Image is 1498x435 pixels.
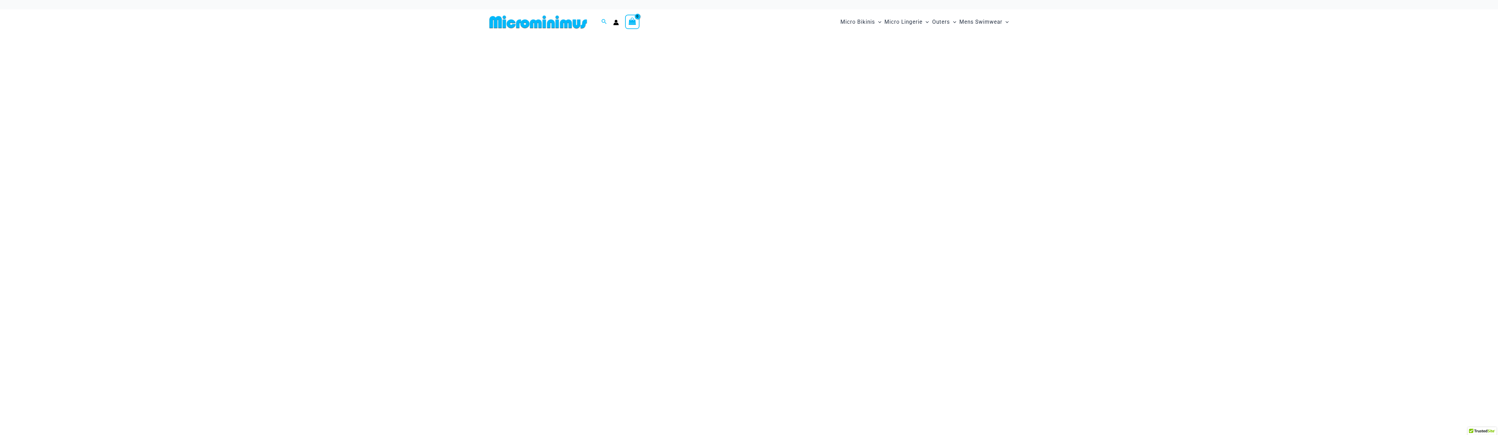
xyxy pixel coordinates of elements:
[839,12,883,32] a: Micro BikinisMenu ToggleMenu Toggle
[923,14,929,30] span: Menu Toggle
[931,12,958,32] a: OutersMenu ToggleMenu Toggle
[958,12,1010,32] a: Mens SwimwearMenu ToggleMenu Toggle
[613,20,619,25] a: Account icon link
[840,14,875,30] span: Micro Bikinis
[875,14,881,30] span: Menu Toggle
[487,15,590,29] img: MM SHOP LOGO FLAT
[932,14,950,30] span: Outers
[883,12,930,32] a: Micro LingerieMenu ToggleMenu Toggle
[838,12,1011,32] nav: Site Navigation
[625,15,639,29] a: View Shopping Cart, empty
[959,14,1002,30] span: Mens Swimwear
[884,14,923,30] span: Micro Lingerie
[1002,14,1009,30] span: Menu Toggle
[601,18,607,26] a: Search icon link
[950,14,956,30] span: Menu Toggle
